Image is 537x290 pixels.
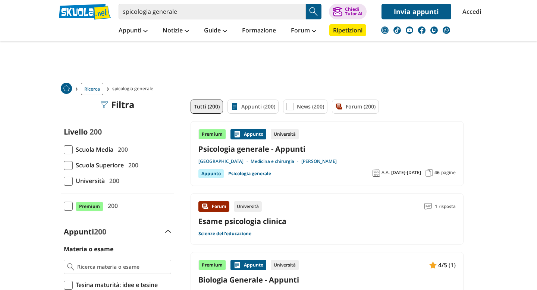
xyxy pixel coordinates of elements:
[329,24,366,36] a: Ripetizioni
[202,24,229,38] a: Guide
[198,201,229,212] div: Forum
[77,263,168,271] input: Ricerca materia o esame
[462,4,478,19] a: Accedi
[234,201,262,212] div: Università
[289,24,318,38] a: Forum
[73,176,105,186] span: Università
[198,129,226,139] div: Premium
[101,100,135,110] div: Filtra
[381,26,389,34] img: instagram
[391,170,421,176] span: [DATE]-[DATE]
[115,145,128,154] span: 200
[165,230,171,233] img: Apri e chiudi sezione
[198,158,251,164] a: [GEOGRAPHIC_DATA]
[191,100,223,114] a: Tutti (200)
[271,129,299,139] div: Università
[161,24,191,38] a: Notizie
[332,100,379,114] a: Forum (200)
[228,169,271,178] a: Psicologia generale
[418,26,425,34] img: facebook
[438,260,447,270] span: 4/5
[251,158,301,164] a: Medicina e chirurgia
[231,103,238,110] img: Appunti filtro contenuto
[424,203,432,210] img: Commenti lettura
[430,26,438,34] img: twitch
[429,261,437,269] img: Appunti contenuto
[125,160,138,170] span: 200
[301,158,337,164] a: [PERSON_NAME]
[94,227,106,237] span: 200
[73,160,124,170] span: Scuola Superiore
[345,7,362,16] div: Chiedi Tutor AI
[329,4,367,19] button: ChiediTutor AI
[101,101,108,108] img: Filtra filtri mobile
[381,4,451,19] a: Invia appunti
[198,275,456,285] a: Biologia Generale - Appunti
[406,26,413,34] img: youtube
[335,103,343,110] img: Forum filtro contenuto
[435,201,456,212] span: 1 risposta
[306,4,321,19] button: Search Button
[198,216,286,226] a: Esame psicologia clinica
[105,201,118,211] span: 200
[119,4,306,19] input: Cerca appunti, riassunti o versioni
[441,170,456,176] span: pagine
[64,127,88,137] label: Livello
[67,263,74,271] img: Ricerca materia o esame
[81,83,103,95] a: Ricerca
[64,245,113,253] label: Materia o esame
[201,203,209,210] img: Forum contenuto
[61,83,72,94] img: Home
[198,260,226,270] div: Premium
[198,169,224,178] div: Appunto
[425,169,433,177] img: Pagine
[117,24,150,38] a: Appunti
[73,145,113,154] span: Scuola Media
[230,260,266,270] div: Appunto
[89,127,102,137] span: 200
[308,6,319,17] img: Cerca appunti, riassunti o versioni
[373,169,380,177] img: Anno accademico
[76,202,103,211] span: Premium
[198,144,456,154] a: Psicologia generale - Appunti
[112,83,156,95] span: spicologia generale
[449,260,456,270] span: (1)
[233,130,241,138] img: Appunti contenuto
[230,129,266,139] div: Appunto
[64,227,106,237] label: Appunti
[381,170,390,176] span: A.A.
[227,100,279,114] a: Appunti (200)
[434,170,440,176] span: 46
[271,260,299,270] div: Università
[393,26,401,34] img: tiktok
[286,103,294,110] img: News filtro contenuto
[240,24,278,38] a: Formazione
[106,176,119,186] span: 200
[61,83,72,95] a: Home
[283,100,327,114] a: News (200)
[443,26,450,34] img: WhatsApp
[198,231,251,237] a: Scienze dell'educazione
[233,261,241,269] img: Appunti contenuto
